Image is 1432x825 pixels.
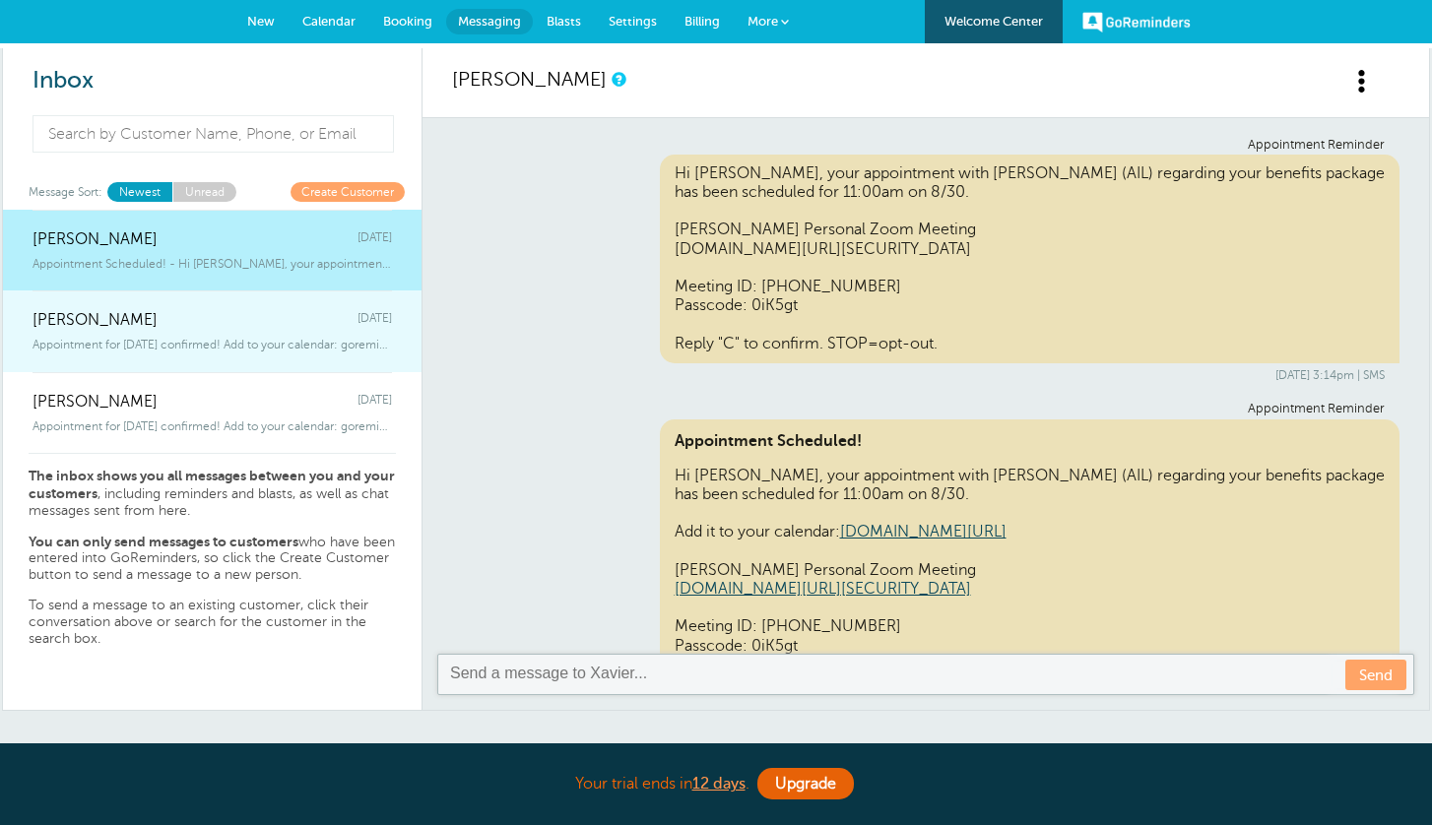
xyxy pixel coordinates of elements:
div: Appointment Reminder [467,402,1385,416]
span: [PERSON_NAME] [33,230,158,249]
a: This is a history of all communications between GoReminders and your customer. [612,73,623,86]
p: , including reminders and blasts, as well as chat messages sent from here. [29,468,396,519]
strong: free month [597,741,698,762]
span: More [748,14,778,29]
span: [PERSON_NAME] [33,393,158,412]
a: [PERSON_NAME] [452,68,607,91]
span: Settings [609,14,657,29]
span: [DATE] [358,393,392,412]
span: Booking [383,14,432,29]
a: Unread [172,182,236,201]
a: Upgrade [757,768,854,799]
a: [PERSON_NAME] [DATE] Appointment for [DATE] confirmed! Add to your calendar: goreminder [3,290,422,372]
div: Your trial ends in . [224,763,1208,805]
p: Want a ? [2,740,1430,763]
span: Message Sort: [29,182,102,201]
span: Billing [684,14,720,29]
a: Refer someone to us! [707,741,894,762]
a: Newest [107,182,172,201]
span: [PERSON_NAME] [33,311,158,330]
span: [DATE] [358,311,392,330]
a: Create Customer [291,182,405,201]
span: Appointment Scheduled! [675,432,1386,451]
p: To send a message to an existing customer, click their conversation above or search for the custo... [29,598,396,647]
span: Appointment for [DATE] confirmed! Add to your calendar: goreminders [33,419,392,433]
div: Hi [PERSON_NAME], your appointment with [PERSON_NAME] (AIL) regarding your benefits package has b... [660,419,1400,804]
a: 12 days [692,775,746,793]
span: Appointment for [DATE] confirmed! Add to your calendar: goreminder [33,338,392,351]
a: [PERSON_NAME] [DATE] Appointment Scheduled! - Hi [PERSON_NAME], your appointment with [PERSON_NAM... [3,210,422,291]
input: Search by Customer Name, Phone, or Email [33,115,394,153]
a: Send [1345,660,1406,690]
div: Hi [PERSON_NAME], your appointment with [PERSON_NAME] (AIL) regarding your benefits package has b... [660,155,1400,363]
div: Appointment Reminder [467,138,1385,153]
span: Messaging [458,14,521,29]
a: [DOMAIN_NAME][URL][SECURITY_DATA] [675,580,971,598]
a: [PERSON_NAME] [DATE] Appointment for [DATE] confirmed! Add to your calendar: goreminders [3,372,422,454]
span: New [247,14,275,29]
div: [DATE] 3:14pm | SMS [467,368,1385,382]
a: [DOMAIN_NAME][URL] [840,523,1007,540]
span: Blasts [547,14,581,29]
strong: The inbox shows you all messages between you and your customers [29,468,395,501]
h2: Inbox [33,67,392,95]
span: Calendar [302,14,356,29]
span: Appointment Scheduled! - Hi [PERSON_NAME], your appointment with [PERSON_NAME] (AIL) regarding yo... [33,257,392,271]
a: Messaging [446,9,533,34]
span: [DATE] [358,230,392,249]
strong: You can only send messages to customers [29,534,298,549]
p: who have been entered into GoReminders, so click the Create Customer button to send a message to ... [29,534,396,584]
